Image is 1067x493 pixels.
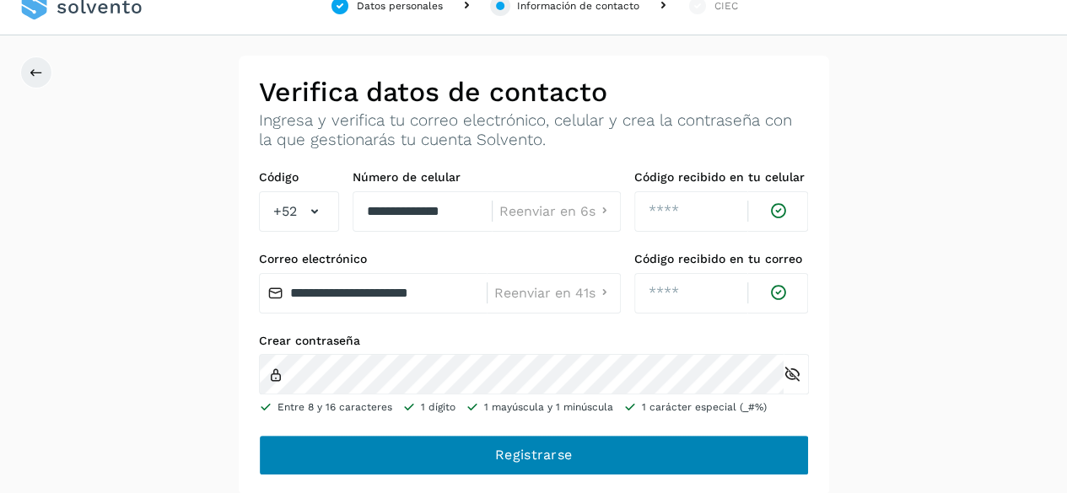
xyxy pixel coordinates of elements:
span: Registrarse [495,446,572,464]
li: 1 mayúscula y 1 minúscula [466,399,613,415]
span: Reenviar en 41s [494,287,595,300]
span: +52 [273,201,297,222]
li: Entre 8 y 16 caracteres [259,399,392,415]
p: Ingresa y verifica tu correo electrónico, celular y crea la contraseña con la que gestionarás tu ... [259,111,809,150]
label: Código recibido en tu correo [634,252,809,266]
label: Número de celular [353,170,621,185]
label: Código [259,170,339,185]
button: Reenviar en 6s [499,202,613,220]
label: Código recibido en tu celular [634,170,809,185]
label: Crear contraseña [259,334,809,348]
span: Reenviar en 6s [499,205,595,218]
li: 1 carácter especial (_#%) [623,399,767,415]
button: Reenviar en 41s [494,284,613,302]
h2: Verifica datos de contacto [259,76,809,108]
li: 1 dígito [402,399,455,415]
label: Correo electrónico [259,252,621,266]
button: Registrarse [259,435,809,475]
